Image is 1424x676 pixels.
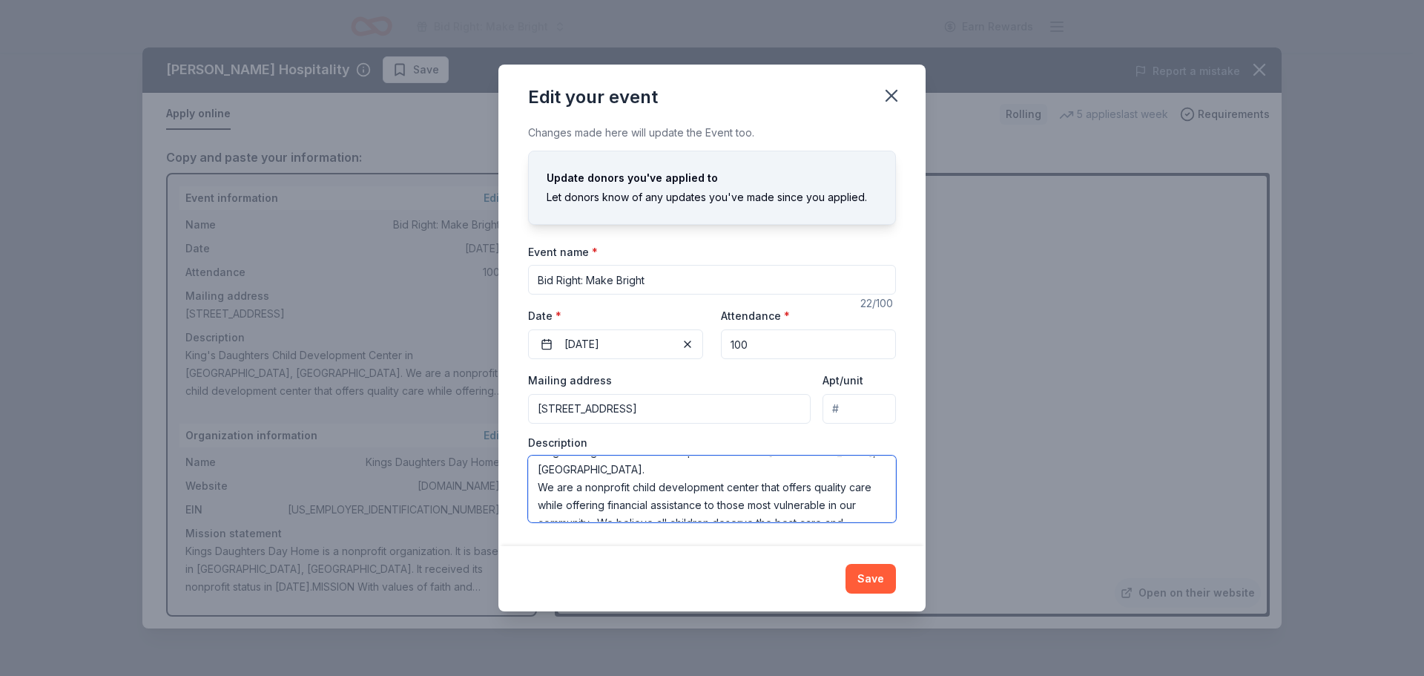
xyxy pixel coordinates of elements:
textarea: King's Daughters Child Development Center in [GEOGRAPHIC_DATA], [GEOGRAPHIC_DATA]. We are a nonpr... [528,456,896,522]
input: 20 [721,329,896,359]
div: Edit your event [528,85,658,109]
input: # [823,394,896,424]
label: Date [528,309,703,324]
input: Spring Fundraiser [528,265,896,295]
div: Update donors you've applied to [547,169,877,187]
label: Mailing address [528,373,612,388]
label: Attendance [721,309,790,324]
label: Event name [528,245,598,260]
div: Changes made here will update the Event too. [528,124,896,142]
button: [DATE] [528,329,703,359]
div: 22 /100 [860,295,896,312]
input: Enter a US address [528,394,811,424]
div: Let donors know of any updates you've made since you applied. [547,188,877,206]
label: Description [528,436,587,450]
button: Save [845,564,896,594]
label: Apt/unit [823,373,863,388]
